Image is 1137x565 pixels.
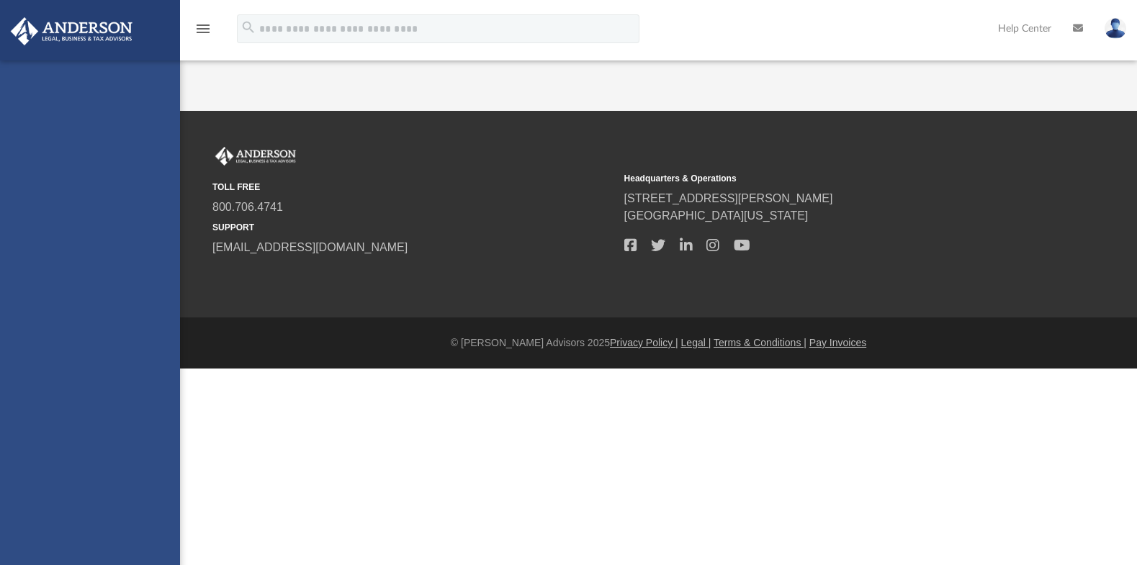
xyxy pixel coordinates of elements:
[212,221,614,234] small: SUPPORT
[624,172,1026,185] small: Headquarters & Operations
[212,201,283,213] a: 800.706.4741
[6,17,137,45] img: Anderson Advisors Platinum Portal
[194,27,212,37] a: menu
[180,335,1137,351] div: © [PERSON_NAME] Advisors 2025
[714,337,806,348] a: Terms & Conditions |
[212,241,408,253] a: [EMAIL_ADDRESS][DOMAIN_NAME]
[241,19,256,35] i: search
[809,337,866,348] a: Pay Invoices
[194,20,212,37] i: menu
[212,181,614,194] small: TOLL FREE
[1105,18,1126,39] img: User Pic
[624,209,809,222] a: [GEOGRAPHIC_DATA][US_STATE]
[681,337,711,348] a: Legal |
[610,337,678,348] a: Privacy Policy |
[624,192,833,204] a: [STREET_ADDRESS][PERSON_NAME]
[212,147,299,166] img: Anderson Advisors Platinum Portal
